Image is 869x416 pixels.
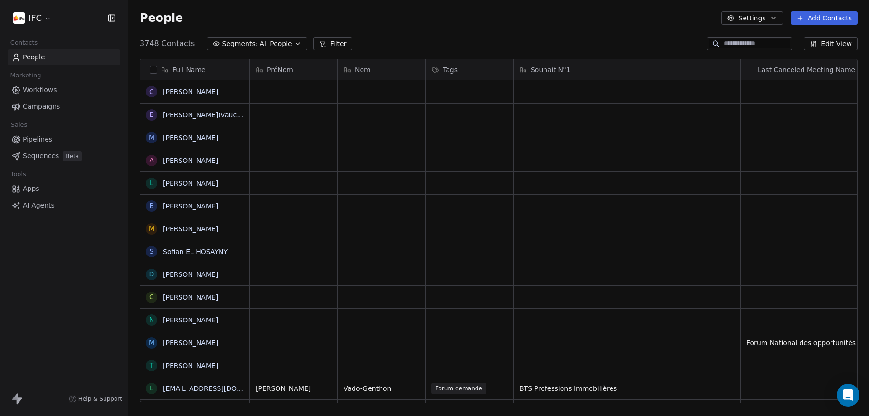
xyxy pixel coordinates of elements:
[531,65,571,75] span: Souhait N°1
[163,180,218,187] a: [PERSON_NAME]
[13,12,25,24] img: IMG_3414.png
[8,99,120,114] a: Campaigns
[23,85,57,95] span: Workflows
[804,37,858,50] button: Edit View
[8,49,120,65] a: People
[344,384,420,393] span: Vado-Genthon
[163,202,218,210] a: [PERSON_NAME]
[23,200,55,210] span: AI Agents
[721,11,783,25] button: Settings
[837,384,859,407] div: Open Intercom Messenger
[140,38,195,49] span: 3748 Contacts
[150,360,154,370] div: T
[23,52,45,62] span: People
[163,385,279,392] a: [EMAIL_ADDRESS][DOMAIN_NAME]
[6,36,42,50] span: Contacts
[259,39,292,49] span: All People
[149,155,154,165] div: A
[11,10,54,26] button: IFC
[163,111,250,119] a: [PERSON_NAME](vaucant)
[250,59,337,80] div: PréNom
[163,248,228,255] a: Sofian EL HOSAYNY
[8,82,120,98] a: Workflows
[222,39,258,49] span: Segments:
[23,102,60,112] span: Campaigns
[163,362,218,369] a: [PERSON_NAME]
[149,292,154,302] div: C
[149,315,154,325] div: N
[23,134,52,144] span: Pipelines
[150,178,153,188] div: L
[163,134,218,142] a: [PERSON_NAME]
[150,383,153,393] div: l
[149,338,154,348] div: M
[426,59,513,80] div: Tags
[140,59,249,80] div: Full Name
[172,65,206,75] span: Full Name
[355,65,371,75] span: Nom
[163,293,218,301] a: [PERSON_NAME]
[256,384,332,393] span: [PERSON_NAME]
[313,37,353,50] button: Filter
[149,269,154,279] div: D
[163,157,218,164] a: [PERSON_NAME]
[7,167,30,181] span: Tools
[8,181,120,197] a: Apps
[150,246,154,256] div: S
[140,80,250,403] div: grid
[8,198,120,213] a: AI Agents
[149,132,154,142] div: M
[149,87,154,97] div: C
[163,339,218,347] a: [PERSON_NAME]
[338,59,425,80] div: Nom
[163,271,218,278] a: [PERSON_NAME]
[149,201,154,211] div: B
[23,151,59,161] span: Sequences
[149,224,154,234] div: M
[431,383,486,394] span: Forum demande
[78,395,122,403] span: Help & Support
[29,12,42,24] span: IFC
[63,151,82,161] span: Beta
[163,316,218,324] a: [PERSON_NAME]
[8,148,120,164] a: SequencesBeta
[514,59,740,80] div: Souhait N°1
[150,110,154,120] div: E
[140,11,183,25] span: People
[163,225,218,233] a: [PERSON_NAME]
[23,184,39,194] span: Apps
[443,65,458,75] span: Tags
[519,384,735,393] span: BTS Professions Immobilières
[6,68,45,83] span: Marketing
[8,132,120,147] a: Pipelines
[791,11,858,25] button: Add Contacts
[7,118,31,132] span: Sales
[163,88,218,95] a: [PERSON_NAME]
[758,65,855,75] span: Last Canceled Meeting Name
[267,65,293,75] span: PréNom
[69,395,122,403] a: Help & Support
